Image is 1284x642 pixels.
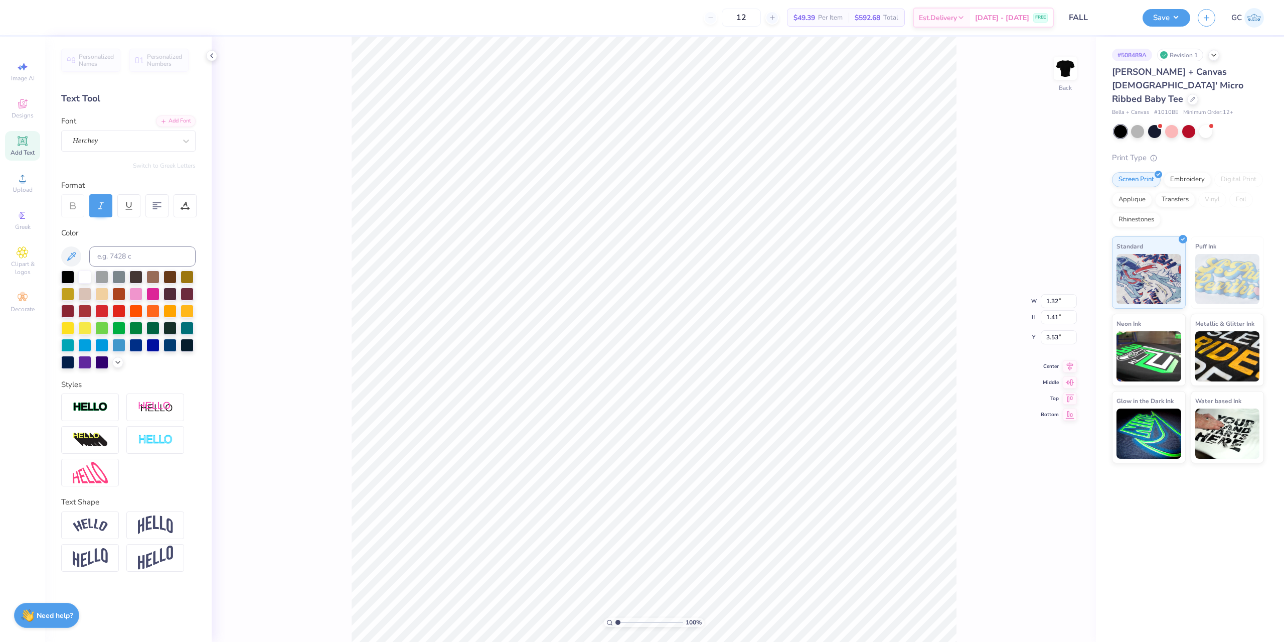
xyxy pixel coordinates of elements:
[1061,8,1135,28] input: Untitled Design
[1195,409,1260,459] img: Water based Ink
[73,432,108,448] img: 3d Illusion
[1155,192,1195,207] div: Transfers
[1231,12,1242,24] span: GC
[11,149,35,157] span: Add Text
[1112,49,1152,61] div: # 508489A
[919,13,957,23] span: Est. Delivery
[61,115,76,127] label: Font
[883,13,898,23] span: Total
[1041,363,1059,370] span: Center
[1112,212,1161,227] div: Rhinestones
[1116,318,1141,329] span: Neon Ink
[73,519,108,532] img: Arc
[73,548,108,568] img: Flag
[1195,318,1254,329] span: Metallic & Glitter Ink
[1116,254,1181,304] img: Standard
[1195,254,1260,304] img: Puff Ink
[61,92,196,105] div: Text Tool
[1112,172,1161,187] div: Screen Print
[61,180,197,191] div: Format
[37,611,73,620] strong: Need help?
[1116,331,1181,381] img: Neon Ink
[1154,108,1178,117] span: # 1010BE
[61,379,196,391] div: Styles
[1116,241,1143,251] span: Standard
[79,53,114,67] span: Personalized Names
[1112,152,1264,164] div: Print Type
[818,13,843,23] span: Per Item
[89,246,196,267] input: e.g. 7428 c
[1041,395,1059,402] span: Top
[1157,49,1203,61] div: Revision 1
[1059,83,1072,92] div: Back
[1198,192,1226,207] div: Vinyl
[686,618,702,627] span: 100 %
[138,434,173,446] img: Negative Space
[61,227,196,239] div: Color
[1214,172,1263,187] div: Digital Print
[138,401,173,414] img: Shadow
[855,13,880,23] span: $592.68
[1183,108,1233,117] span: Minimum Order: 12 +
[1229,192,1253,207] div: Foil
[1195,396,1241,406] span: Water based Ink
[15,223,31,231] span: Greek
[1041,379,1059,386] span: Middle
[13,186,33,194] span: Upload
[1112,108,1149,117] span: Bella + Canvas
[1195,241,1216,251] span: Puff Ink
[1041,411,1059,418] span: Bottom
[793,13,815,23] span: $49.39
[975,13,1029,23] span: [DATE] - [DATE]
[1116,396,1174,406] span: Glow in the Dark Ink
[73,462,108,483] img: Free Distort
[138,546,173,570] img: Rise
[1143,9,1190,27] button: Save
[147,53,183,67] span: Personalized Numbers
[1244,8,1264,28] img: Gerard Christopher Trorres
[1112,66,1243,105] span: [PERSON_NAME] + Canvas [DEMOGRAPHIC_DATA]' Micro Ribbed Baby Tee
[156,115,196,127] div: Add Font
[1112,192,1152,207] div: Applique
[1035,14,1046,21] span: FREE
[1164,172,1211,187] div: Embroidery
[138,516,173,535] img: Arch
[722,9,761,27] input: – –
[1195,331,1260,381] img: Metallic & Glitter Ink
[1055,58,1075,78] img: Back
[133,162,196,170] button: Switch to Greek Letters
[11,74,35,82] span: Image AI
[1116,409,1181,459] img: Glow in the Dark Ink
[11,305,35,313] span: Decorate
[12,111,34,119] span: Designs
[73,402,108,413] img: Stroke
[1231,8,1264,28] a: GC
[5,260,40,276] span: Clipart & logos
[61,496,196,508] div: Text Shape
